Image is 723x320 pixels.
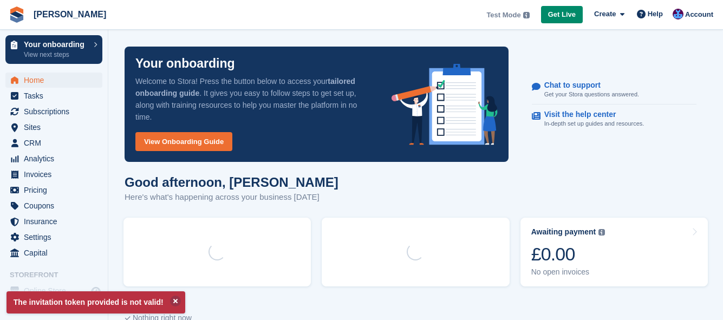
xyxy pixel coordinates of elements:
span: Invoices [24,167,89,182]
span: Settings [24,230,89,245]
span: Capital [24,245,89,260]
a: menu [5,73,102,88]
a: Visit the help center In-depth set up guides and resources. [532,105,696,134]
img: Andrew Omeltschenko [673,9,683,19]
img: onboarding-info-6c161a55d2c0e0a8cae90662b2fe09162a5109e8cc188191df67fb4f79e88e88.svg [392,64,498,145]
div: Awaiting payment [531,227,596,237]
div: £0.00 [531,243,605,265]
div: No open invoices [531,267,605,277]
a: Preview store [89,284,102,297]
a: Awaiting payment £0.00 No open invoices [520,218,708,286]
p: View next steps [24,50,88,60]
a: menu [5,135,102,151]
span: Tasks [24,88,89,103]
span: Account [685,9,713,20]
a: Get Live [541,6,583,24]
span: Home [24,73,89,88]
a: menu [5,214,102,229]
a: menu [5,104,102,119]
p: Get your Stora questions answered. [544,90,639,99]
a: Chat to support Get your Stora questions answered. [532,75,696,105]
a: menu [5,151,102,166]
span: Online Store [24,283,89,298]
p: Your onboarding [24,41,88,48]
p: ACTIONS [125,302,707,309]
a: menu [5,182,102,198]
a: menu [5,230,102,245]
a: menu [5,198,102,213]
span: Subscriptions [24,104,89,119]
span: Storefront [10,270,108,280]
img: icon-info-grey-7440780725fd019a000dd9b08b2336e03edf1995a4989e88bcd33f0948082b44.svg [523,12,530,18]
p: Chat to support [544,81,630,90]
a: menu [5,88,102,103]
a: View Onboarding Guide [135,132,232,151]
a: menu [5,283,102,298]
a: menu [5,167,102,182]
span: Coupons [24,198,89,213]
p: Welcome to Stora! Press the button below to access your . It gives you easy to follow steps to ge... [135,75,374,123]
a: Your onboarding View next steps [5,35,102,64]
img: stora-icon-8386f47178a22dfd0bd8f6a31ec36ba5ce8667c1dd55bd0f319d3a0aa187defe.svg [9,6,25,23]
a: menu [5,120,102,135]
p: Visit the help center [544,110,636,119]
span: Test Mode [486,10,520,21]
span: CRM [24,135,89,151]
img: icon-info-grey-7440780725fd019a000dd9b08b2336e03edf1995a4989e88bcd33f0948082b44.svg [598,229,605,236]
a: [PERSON_NAME] [29,5,110,23]
p: Here's what's happening across your business [DATE] [125,191,338,204]
span: Help [648,9,663,19]
h1: Good afternoon, [PERSON_NAME] [125,175,338,190]
a: menu [5,245,102,260]
span: Get Live [548,9,576,20]
p: The invitation token provided is not valid! [6,291,185,314]
span: Analytics [24,151,89,166]
span: Pricing [24,182,89,198]
span: Insurance [24,214,89,229]
p: Your onboarding [135,57,235,70]
span: Create [594,9,616,19]
p: In-depth set up guides and resources. [544,119,644,128]
span: Sites [24,120,89,135]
